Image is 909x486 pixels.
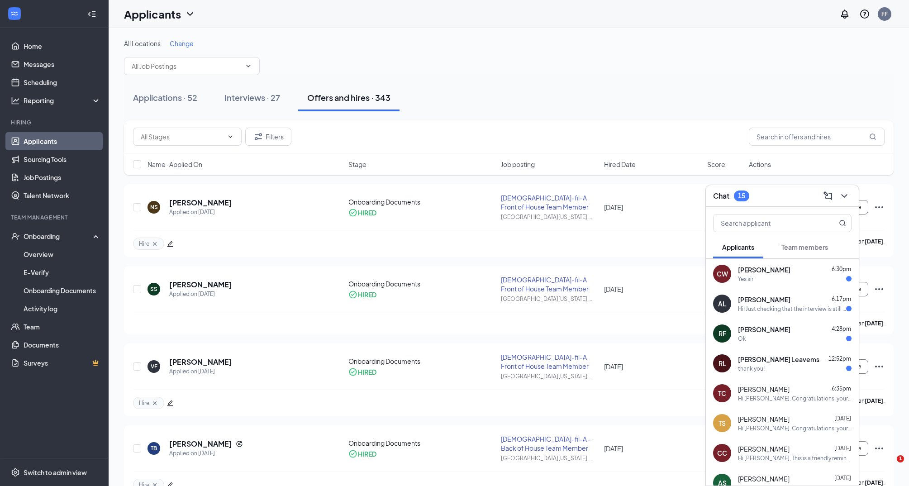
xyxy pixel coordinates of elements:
a: Home [24,37,101,55]
div: Hi [PERSON_NAME]. Congratulations, your onsite interview with [DEMOGRAPHIC_DATA]-fil-A for [DEMOG... [738,395,852,402]
span: Hire [139,399,149,407]
svg: Settings [11,468,20,477]
div: HIRED [358,449,376,458]
div: HIRED [358,208,376,217]
svg: Ellipses [874,202,885,213]
a: Scheduling [24,73,101,91]
span: [DATE] [834,475,851,481]
span: Applicants [722,243,754,251]
b: [DATE] [865,479,883,486]
span: Actions [749,160,771,169]
div: [DEMOGRAPHIC_DATA]-fil-A Front of House Team Member [501,193,599,211]
span: [DATE] [834,445,851,452]
div: Hi [PERSON_NAME]. Congratulations, your meeting with [DEMOGRAPHIC_DATA]-fil-A for [DEMOGRAPHIC_DA... [738,424,852,432]
div: thank you! [738,365,765,372]
span: 12:52pm [828,355,851,362]
iframe: Intercom live chat [878,455,900,477]
div: Hiring [11,119,99,126]
span: [PERSON_NAME] [738,295,790,304]
svg: Collapse [87,10,96,19]
span: [PERSON_NAME] [738,385,790,394]
div: SS [150,285,157,293]
span: 6:30pm [832,266,851,272]
svg: CheckmarkCircle [348,449,357,458]
input: All Job Postings [132,61,241,71]
a: Activity log [24,300,101,318]
div: VF [151,362,157,370]
span: 4:28pm [832,325,851,332]
input: Search in offers and hires [749,128,885,146]
div: CW [717,269,728,278]
div: Ok [738,335,746,343]
div: Applied on [DATE] [169,290,232,299]
div: RF [719,329,726,338]
b: [DATE] [865,397,883,404]
span: Score [707,160,725,169]
svg: Cross [151,240,158,248]
svg: Cross [151,400,158,407]
b: [DATE] [865,320,883,327]
span: Team members [781,243,828,251]
h1: Applicants [124,6,181,22]
h3: Chat [713,191,729,201]
span: 1 [897,455,904,462]
span: Job posting [501,160,535,169]
a: Job Postings [24,168,101,186]
div: Onboarding Documents [348,438,495,448]
svg: CheckmarkCircle [348,367,357,376]
div: Onboarding [24,232,93,241]
svg: Ellipses [874,284,885,295]
svg: ChevronDown [227,133,234,140]
a: E-Verify [24,263,101,281]
span: edit [167,241,173,247]
span: [DATE] [604,362,623,371]
span: [DATE] [604,285,623,293]
h5: [PERSON_NAME] [169,198,232,208]
div: Yes sir [738,275,753,283]
div: Interviews · 27 [224,92,280,103]
div: HIRED [358,367,376,376]
span: [DATE] [834,415,851,422]
a: Overview [24,245,101,263]
span: [PERSON_NAME] [738,265,790,274]
div: FF [881,10,888,18]
div: Team Management [11,214,99,221]
a: Onboarding Documents [24,281,101,300]
svg: UserCheck [11,232,20,241]
svg: Notifications [839,9,850,19]
div: [GEOGRAPHIC_DATA][US_STATE] ... [501,454,599,462]
a: SurveysCrown [24,354,101,372]
svg: Filter [253,131,264,142]
div: 15 [738,192,745,200]
span: Change [170,39,194,48]
a: Sourcing Tools [24,150,101,168]
div: HIRED [358,290,376,299]
span: Name · Applied On [148,160,202,169]
svg: CheckmarkCircle [348,290,357,299]
span: [PERSON_NAME] Leavems [738,355,819,364]
svg: Analysis [11,96,20,105]
div: Applied on [DATE] [169,208,232,217]
svg: MagnifyingGlass [839,219,846,227]
span: [PERSON_NAME] [738,415,790,424]
div: [DEMOGRAPHIC_DATA]-fil-A Front of House Team Member [501,353,599,371]
div: [GEOGRAPHIC_DATA][US_STATE] ... [501,372,599,380]
a: Messages [24,55,101,73]
svg: ChevronDown [839,191,850,201]
a: Applicants [24,132,101,150]
svg: Ellipses [874,361,885,372]
div: Applications · 52 [133,92,197,103]
div: Hi! Just checking that the interview is still right now? Thank you! [738,305,846,313]
h5: [PERSON_NAME] [169,280,232,290]
div: Onboarding Documents [348,197,495,206]
div: TS [719,419,726,428]
input: All Stages [141,132,223,142]
a: Team [24,318,101,336]
div: NS [150,203,158,211]
a: Talent Network [24,186,101,205]
div: [DEMOGRAPHIC_DATA]-fil-A Front of House Team Member [501,275,599,293]
h5: [PERSON_NAME] [169,357,232,367]
svg: ChevronDown [185,9,195,19]
div: [GEOGRAPHIC_DATA][US_STATE] ... [501,213,599,221]
div: Offers and hires · 343 [307,92,390,103]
